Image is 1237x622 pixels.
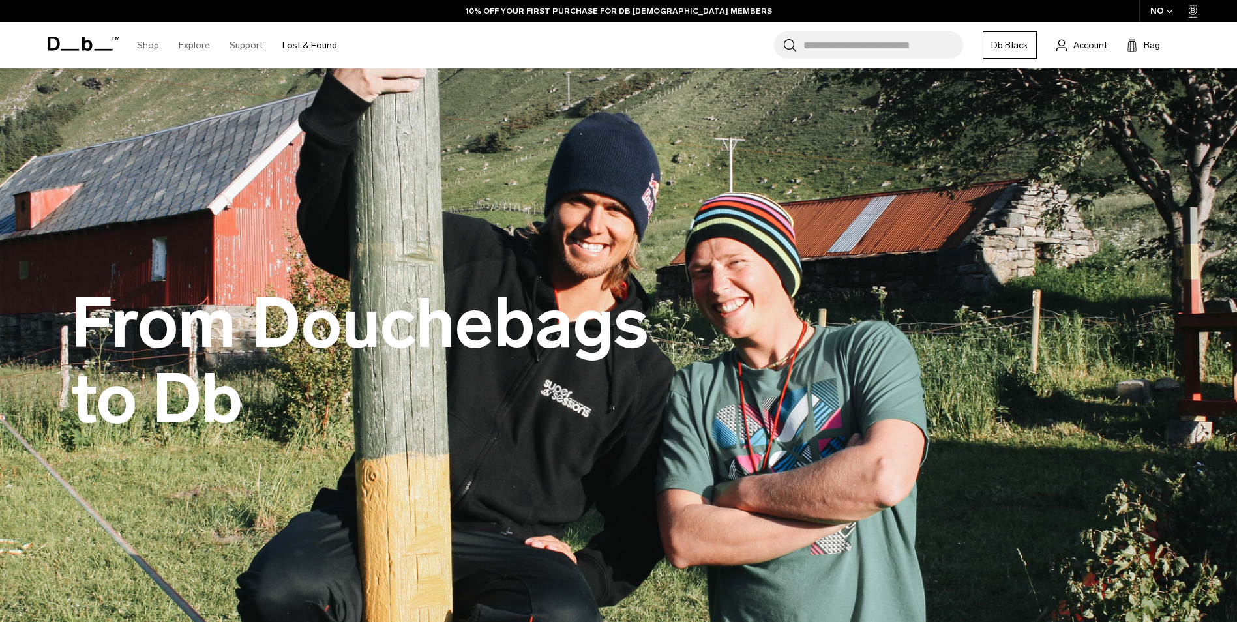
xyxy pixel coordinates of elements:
h1: From Douchebags to Db [71,286,658,437]
nav: Main Navigation [127,22,347,68]
a: Lost & Found [282,22,337,68]
a: Account [1056,37,1107,53]
span: Bag [1144,38,1160,52]
a: Explore [179,22,210,68]
a: Db Black [983,31,1037,59]
button: Bag [1127,37,1160,53]
a: 10% OFF YOUR FIRST PURCHASE FOR DB [DEMOGRAPHIC_DATA] MEMBERS [466,5,772,17]
a: Shop [137,22,159,68]
span: Account [1073,38,1107,52]
a: Support [230,22,263,68]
